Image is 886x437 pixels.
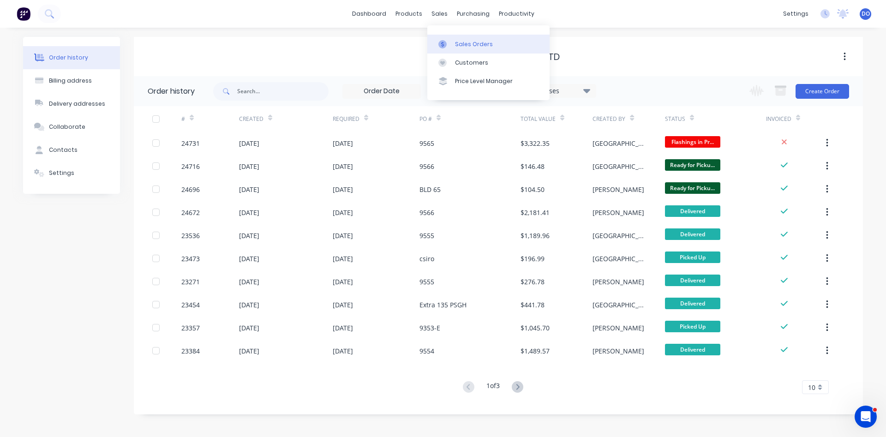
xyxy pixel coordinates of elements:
div: Billing address [49,77,92,85]
div: Created By [593,115,625,123]
div: $146.48 [521,162,545,171]
div: 24731 [181,138,200,148]
div: [DATE] [239,300,259,310]
div: [GEOGRAPHIC_DATA] [593,300,646,310]
div: 9566 [419,208,434,217]
div: [PERSON_NAME] [593,346,644,356]
div: 9566 [419,162,434,171]
div: Delivery addresses [49,100,105,108]
div: [DATE] [239,185,259,194]
div: $1,045.70 [521,323,550,333]
div: PO # [419,115,432,123]
div: Created [239,115,263,123]
div: 23384 [181,346,200,356]
span: Delivered [665,298,720,309]
div: [DATE] [333,254,353,263]
div: csiro [419,254,434,263]
div: [DATE] [333,323,353,333]
div: Invoiced [766,106,824,132]
div: products [391,7,427,21]
img: Factory [17,7,30,21]
div: # [181,115,185,123]
div: Created By [593,106,664,132]
span: Delivered [665,344,720,355]
a: Customers [427,54,550,72]
div: [GEOGRAPHIC_DATA] [593,254,646,263]
div: $104.50 [521,185,545,194]
button: Create Order [796,84,849,99]
div: 24716 [181,162,200,171]
div: [PERSON_NAME] [593,277,644,287]
div: [DATE] [333,185,353,194]
div: $1,189.96 [521,231,550,240]
div: [DATE] [239,162,259,171]
div: Customers [455,59,488,67]
div: Created [239,106,333,132]
div: 9555 [419,231,434,240]
div: purchasing [452,7,494,21]
span: Picked Up [665,251,720,263]
div: Settings [49,169,74,177]
div: [DATE] [239,208,259,217]
button: Billing address [23,69,120,92]
div: [DATE] [239,323,259,333]
div: Collaborate [49,123,85,131]
div: 24672 [181,208,200,217]
div: [DATE] [239,346,259,356]
div: [DATE] [333,300,353,310]
div: [DATE] [333,231,353,240]
div: $441.78 [521,300,545,310]
div: [PERSON_NAME] [593,323,644,333]
input: Search... [237,82,329,101]
div: 9565 [419,138,434,148]
div: 23271 [181,277,200,287]
a: dashboard [347,7,391,21]
div: Order history [148,86,195,97]
div: 9554 [419,346,434,356]
div: Contacts [49,146,78,154]
div: Status [665,115,685,123]
div: [DATE] [333,208,353,217]
div: PO # [419,106,521,132]
div: Extra 135 PSGH [419,300,467,310]
div: $1,489.57 [521,346,550,356]
div: Price Level Manager [455,77,513,85]
div: [DATE] [239,138,259,148]
div: 19 Statuses [518,86,596,96]
div: 24696 [181,185,200,194]
a: Price Level Manager [427,72,550,90]
div: productivity [494,7,539,21]
span: Delivered [665,205,720,217]
button: Contacts [23,138,120,162]
div: 23454 [181,300,200,310]
div: $196.99 [521,254,545,263]
div: [DATE] [333,138,353,148]
div: [GEOGRAPHIC_DATA] [593,138,646,148]
button: Collaborate [23,115,120,138]
div: Sales Orders [455,40,493,48]
button: Delivery addresses [23,92,120,115]
div: [PERSON_NAME] [593,185,644,194]
input: Order Date [343,84,420,98]
a: Sales Orders [427,35,550,53]
div: [GEOGRAPHIC_DATA] [593,162,646,171]
span: Delivered [665,228,720,240]
div: Required [333,115,359,123]
div: # [181,106,239,132]
div: 9353-E [419,323,440,333]
div: Total Value [521,115,556,123]
div: sales [427,7,452,21]
div: 9555 [419,277,434,287]
div: [GEOGRAPHIC_DATA] [593,231,646,240]
span: Ready for Picku... [665,159,720,171]
div: [DATE] [239,254,259,263]
div: [PERSON_NAME] [593,208,644,217]
div: settings [778,7,813,21]
div: $3,322.35 [521,138,550,148]
span: Delivered [665,275,720,286]
div: Total Value [521,106,593,132]
div: $2,181.41 [521,208,550,217]
iframe: Intercom live chat [855,406,877,428]
div: Invoiced [766,115,791,123]
div: [DATE] [333,162,353,171]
